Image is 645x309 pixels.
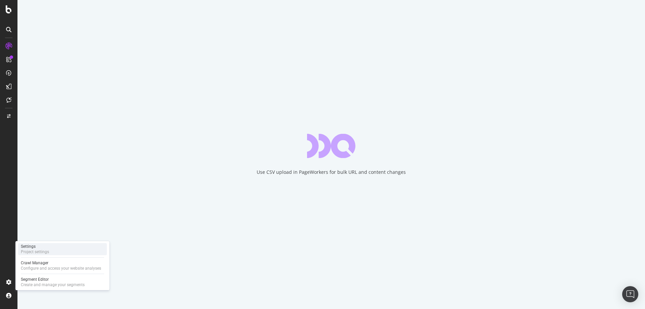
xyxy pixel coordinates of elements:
a: Crawl ManagerConfigure and access your website analyses [18,260,107,272]
div: animation [307,134,355,158]
div: Configure and access your website analyses [21,266,101,271]
a: Segment EditorCreate and manage your segments [18,276,107,288]
div: Use CSV upload in PageWorkers for bulk URL and content changes [257,169,406,176]
div: Open Intercom Messenger [622,286,638,302]
div: Settings [21,244,49,249]
div: Crawl Manager [21,260,101,266]
div: Segment Editor [21,277,85,282]
a: SettingsProject settings [18,243,107,255]
div: Project settings [21,249,49,255]
div: Create and manage your segments [21,282,85,287]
